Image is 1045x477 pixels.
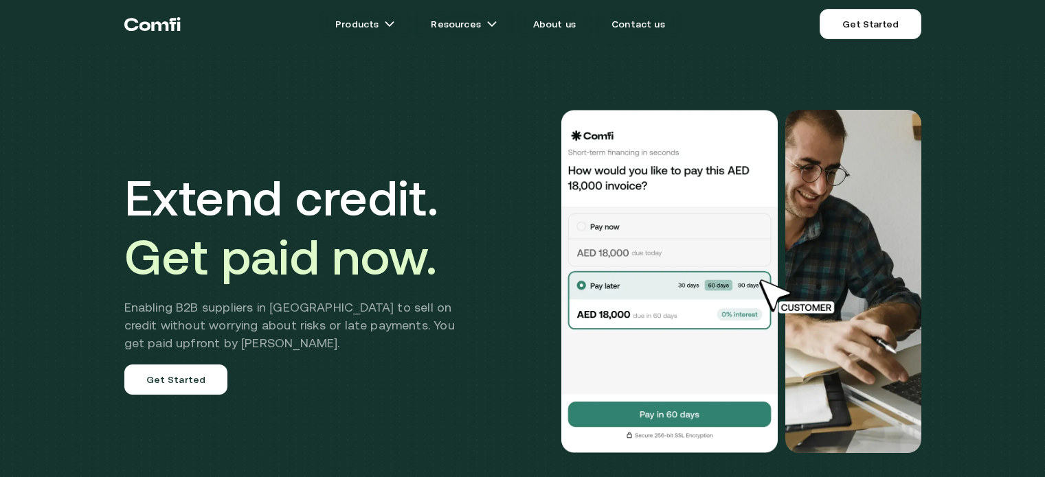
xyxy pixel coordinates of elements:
a: About us [517,10,592,38]
a: Contact us [595,10,682,38]
a: Get Started [820,9,921,39]
a: Return to the top of the Comfi home page [124,3,181,45]
a: Productsarrow icons [319,10,412,38]
img: arrow icons [384,19,395,30]
img: cursor [750,277,850,316]
span: Get paid now. [124,229,438,285]
a: Resourcesarrow icons [414,10,513,38]
h2: Enabling B2B suppliers in [GEOGRAPHIC_DATA] to sell on credit without worrying about risks or lat... [124,299,475,352]
h1: Extend credit. [124,168,475,286]
a: Get Started [124,364,228,395]
img: arrow icons [486,19,497,30]
img: Would you like to pay this AED 18,000.00 invoice? [785,110,921,453]
img: Would you like to pay this AED 18,000.00 invoice? [560,110,780,453]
